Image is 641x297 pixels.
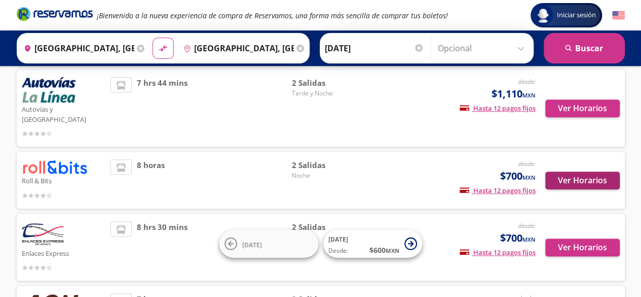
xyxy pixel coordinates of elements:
[612,9,625,22] button: English
[242,240,262,249] span: [DATE]
[97,11,448,20] em: ¡Bienvenido a la nueva experiencia de compra de Reservamos, una forma más sencilla de comprar tus...
[369,245,399,255] span: $ 600
[17,6,93,24] a: Brand Logo
[518,159,536,168] em: desde:
[291,221,362,233] span: 2 Salidas
[500,169,536,184] span: $700
[291,89,362,98] span: Tarde y Noche
[22,159,88,174] img: Roll & Bits
[386,247,399,254] small: MXN
[179,36,294,61] input: Buscar Destino
[522,174,536,181] small: MXN
[219,230,318,258] button: [DATE]
[137,77,187,139] span: 7 hrs 44 mins
[518,77,536,86] em: desde:
[325,36,424,61] input: Elegir Fecha
[22,77,76,103] img: Autovías y La Línea
[328,246,348,255] span: Desde:
[522,91,536,99] small: MXN
[460,104,536,113] span: Hasta 12 pagos fijos
[137,159,165,201] span: 8 horas
[17,6,93,21] i: Brand Logo
[137,221,187,274] span: 8 hrs 30 mins
[500,230,536,246] span: $700
[22,103,106,124] p: Autovías y [GEOGRAPHIC_DATA]
[545,100,620,117] button: Ver Horarios
[518,221,536,230] em: desde:
[553,10,600,20] span: Iniciar sesión
[438,36,529,61] input: Opcional
[544,33,625,63] button: Buscar
[20,36,134,61] input: Buscar Origen
[22,174,106,186] p: Roll & Bits
[291,77,362,89] span: 2 Salidas
[323,230,422,258] button: [DATE]Desde:$600MXN
[291,159,362,171] span: 2 Salidas
[460,248,536,257] span: Hasta 12 pagos fijos
[460,186,536,195] span: Hasta 12 pagos fijos
[522,236,536,243] small: MXN
[545,239,620,256] button: Ver Horarios
[492,86,536,102] span: $1,110
[291,171,362,180] span: Noche
[22,221,64,247] img: Enlaces Express
[328,235,348,244] span: [DATE]
[545,172,620,189] button: Ver Horarios
[22,247,106,259] p: Enlaces Express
